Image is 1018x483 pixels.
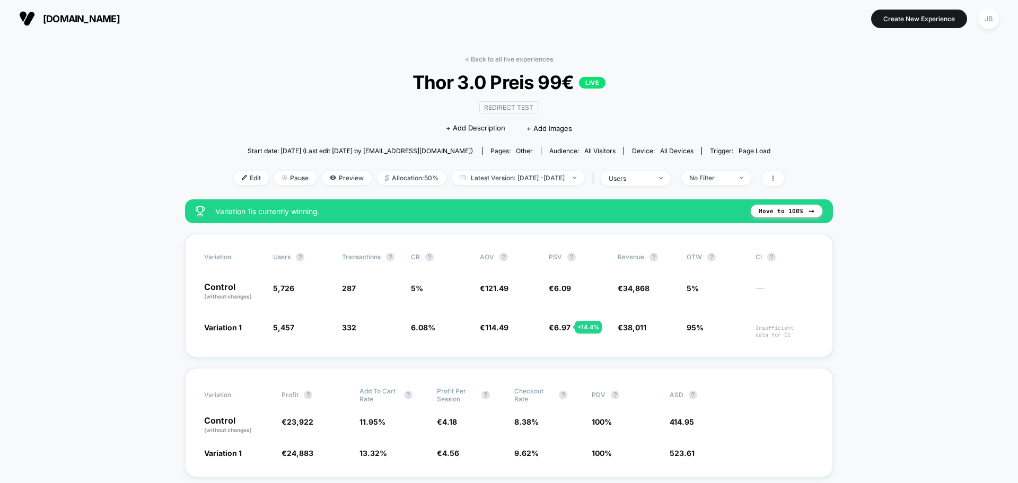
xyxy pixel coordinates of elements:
button: ? [499,253,508,261]
span: 9.62 % [514,449,539,458]
span: CI [756,253,814,261]
span: € [480,323,508,332]
button: ? [404,391,413,399]
span: PDV [592,391,605,399]
span: Allocation: 50% [377,171,446,185]
img: calendar [460,175,466,180]
span: Variation 1 is currently winning. [215,207,740,216]
span: 121.49 [485,284,508,293]
span: PSV [549,253,562,261]
div: Trigger: [710,147,770,155]
span: 11.95 % [359,417,385,426]
span: Latest Version: [DATE] - [DATE] [452,171,584,185]
span: 114.49 [485,323,508,332]
span: 6.08 % [411,323,435,332]
span: 100 % [592,449,612,458]
span: Profit Per Session [437,387,476,403]
span: 34,868 [623,284,650,293]
button: Move to 100% [751,205,822,217]
button: JB [975,8,1002,30]
button: ? [559,391,567,399]
button: ? [296,253,304,261]
span: All Visitors [584,147,616,155]
span: € [549,323,571,332]
span: (without changes) [204,427,252,433]
span: € [282,449,313,458]
span: all devices [660,147,694,155]
span: 414.95 [670,417,694,426]
span: other [516,147,533,155]
img: end [740,177,743,179]
span: 4.18 [442,417,457,426]
span: Checkout Rate [514,387,554,403]
div: + 14.4 % [575,321,602,333]
span: Variation 1 [204,449,242,458]
button: ? [386,253,394,261]
span: Transactions [342,253,381,261]
span: 38,011 [623,323,646,332]
button: ? [304,391,312,399]
span: Insufficient data for CI [756,324,814,338]
span: Profit [282,391,299,399]
span: 523.61 [670,449,695,458]
span: users [273,253,291,261]
div: No Filter [689,174,732,182]
img: success_star [196,206,205,216]
span: [DOMAIN_NAME] [43,13,120,24]
div: users [609,174,651,182]
span: 24,883 [287,449,313,458]
span: Device: [624,147,701,155]
span: Start date: [DATE] (Last edit [DATE] by [EMAIL_ADDRESS][DOMAIN_NAME]) [248,147,473,155]
span: 5,457 [273,323,294,332]
span: € [437,417,457,426]
span: (without changes) [204,293,252,300]
img: end [659,177,663,179]
span: 8.38 % [514,417,539,426]
button: ? [707,253,716,261]
span: 6.97 [554,323,571,332]
button: ? [650,253,658,261]
span: + Add Description [446,123,505,134]
div: Pages: [490,147,533,155]
span: Variation [204,253,262,261]
button: ? [567,253,576,261]
span: ASD [670,391,683,399]
img: Visually logo [19,11,35,27]
span: 6.09 [554,284,571,293]
span: 13.32 % [359,449,387,458]
span: Page Load [739,147,770,155]
img: end [282,175,287,180]
img: edit [242,175,247,180]
button: ? [689,391,697,399]
span: € [480,284,508,293]
button: ? [767,253,776,261]
span: 100 % [592,417,612,426]
button: ? [481,391,490,399]
p: Control [204,416,271,434]
span: 287 [342,284,356,293]
span: € [437,449,459,458]
div: JB [978,8,999,29]
span: --- [756,285,814,301]
span: Variation [204,387,262,403]
button: ? [611,391,619,399]
span: Edit [234,171,269,185]
p: LIVE [579,77,605,89]
span: 23,922 [287,417,313,426]
span: 332 [342,323,356,332]
div: Audience: [549,147,616,155]
p: Control [204,283,262,301]
span: | [590,171,601,186]
button: ? [425,253,434,261]
span: AOV [480,253,494,261]
span: Redirect Test [479,101,538,113]
button: [DOMAIN_NAME] [16,10,123,27]
span: Add To Cart Rate [359,387,399,403]
span: Revenue [618,253,644,261]
span: + Add Images [526,124,572,133]
span: 5 % [411,284,423,293]
a: < Back to all live experiences [465,55,553,63]
span: 5,726 [273,284,294,293]
img: end [573,177,576,179]
span: Thor 3.0 Preis 99€ [261,71,757,93]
